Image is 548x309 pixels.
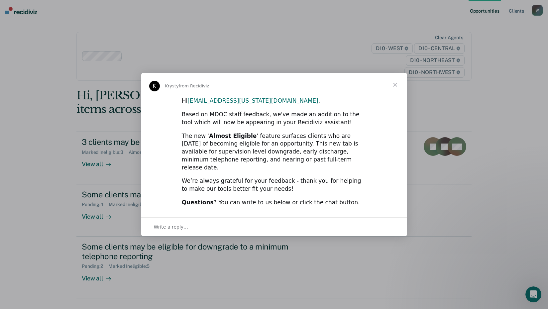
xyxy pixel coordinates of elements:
[187,97,318,104] a: [EMAIL_ADDRESS][US_STATE][DOMAIN_NAME]
[182,97,367,105] div: Hi ,
[182,177,367,193] div: We’re always grateful for your feedback - thank you for helping to make our tools better fit your...
[209,133,257,139] b: Almost Eligible
[182,132,367,172] div: The new ' ' feature surfaces clients who are [DATE] of becoming eligible for an opportunity. This...
[179,83,209,88] span: from Recidiviz
[154,223,188,231] span: Write a reply…
[383,73,407,97] span: Close
[182,111,367,127] div: Based on MDOC staff feedback, we've made an addition to the tool which will now be appearing in y...
[141,217,407,236] div: Open conversation and reply
[182,199,214,206] b: Questions
[182,199,367,207] div: ? You can write to us below or click the chat button.
[165,83,179,88] span: Krysty
[149,81,160,91] div: Profile image for Krysty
